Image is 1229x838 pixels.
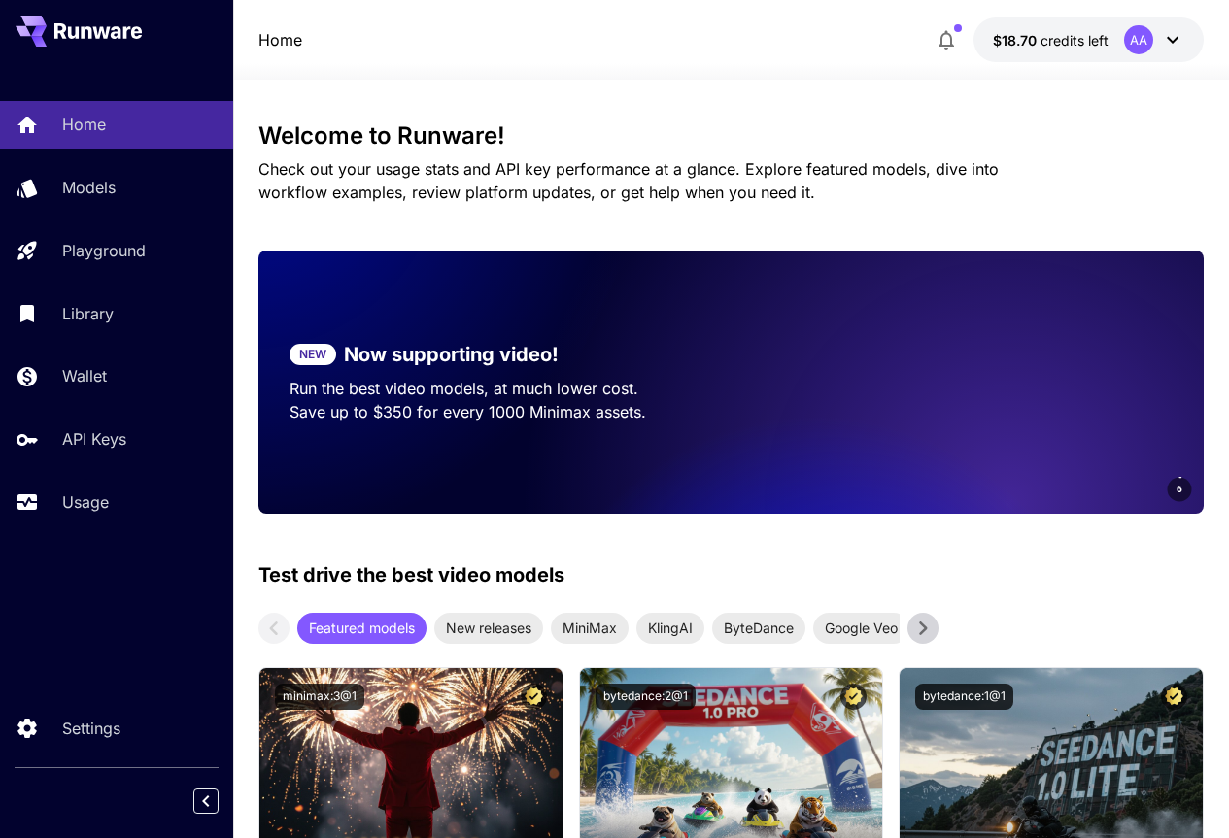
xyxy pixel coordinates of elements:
[993,30,1109,50] div: $18.70256
[62,427,126,451] p: API Keys
[193,788,219,814] button: Collapse sidebar
[434,618,543,638] span: New releases
[62,364,107,387] p: Wallet
[275,684,364,710] button: minimax:3@1
[62,490,109,514] p: Usage
[258,122,1205,150] h3: Welcome to Runware!
[915,684,1013,710] button: bytedance:1@1
[813,618,909,638] span: Google Veo
[434,613,543,644] div: New releases
[1177,482,1182,496] span: 6
[62,113,106,136] p: Home
[1124,25,1153,54] div: AA
[636,618,704,638] span: KlingAI
[344,340,559,369] p: Now supporting video!
[299,346,326,363] p: NEW
[813,613,909,644] div: Google Veo
[258,28,302,51] nav: breadcrumb
[1161,684,1187,710] button: Certified Model – Vetted for best performance and includes a commercial license.
[840,684,867,710] button: Certified Model – Vetted for best performance and includes a commercial license.
[712,613,805,644] div: ByteDance
[1041,32,1109,49] span: credits left
[62,176,116,199] p: Models
[551,618,629,638] span: MiniMax
[297,613,427,644] div: Featured models
[973,17,1204,62] button: $18.70256AA
[290,400,700,423] p: Save up to $350 for every 1000 Minimax assets.
[297,618,427,638] span: Featured models
[208,784,233,819] div: Collapse sidebar
[258,159,999,202] span: Check out your usage stats and API key performance at a glance. Explore featured models, dive int...
[62,302,114,325] p: Library
[636,613,704,644] div: KlingAI
[290,377,700,400] p: Run the best video models, at much lower cost.
[521,684,547,710] button: Certified Model – Vetted for best performance and includes a commercial license.
[258,28,302,51] a: Home
[596,684,696,710] button: bytedance:2@1
[551,613,629,644] div: MiniMax
[712,618,805,638] span: ByteDance
[258,560,564,589] p: Test drive the best video models
[62,717,120,740] p: Settings
[993,32,1041,49] span: $18.70
[62,239,146,262] p: Playground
